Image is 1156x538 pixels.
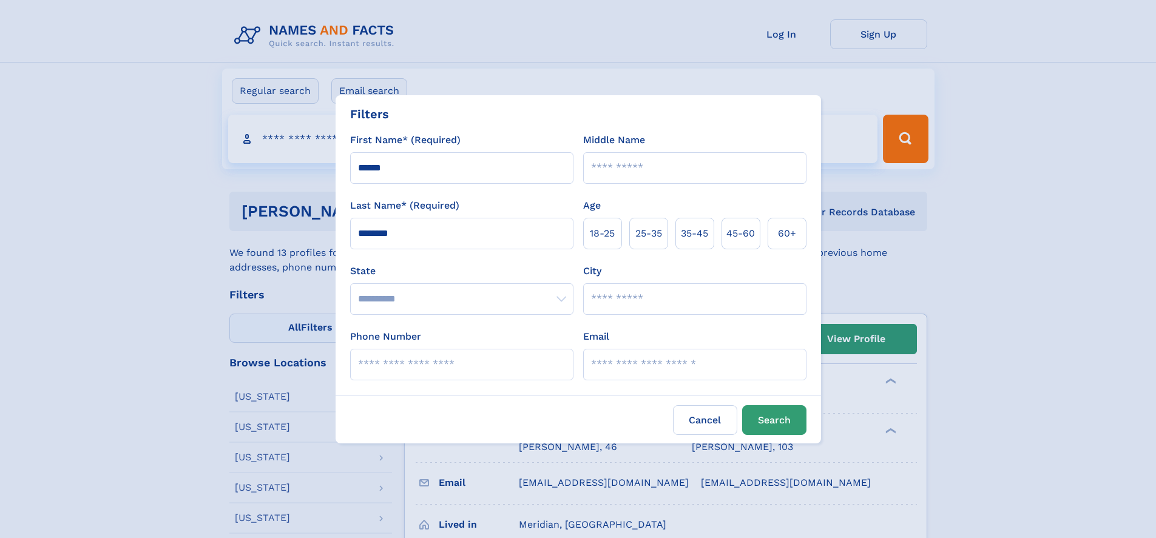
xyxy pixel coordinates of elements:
[778,226,796,241] span: 60+
[681,226,708,241] span: 35‑45
[673,405,737,435] label: Cancel
[583,329,609,344] label: Email
[742,405,806,435] button: Search
[726,226,755,241] span: 45‑60
[350,198,459,213] label: Last Name* (Required)
[635,226,662,241] span: 25‑35
[350,329,421,344] label: Phone Number
[583,198,601,213] label: Age
[583,133,645,147] label: Middle Name
[350,133,461,147] label: First Name* (Required)
[350,105,389,123] div: Filters
[583,264,601,278] label: City
[350,264,573,278] label: State
[590,226,615,241] span: 18‑25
